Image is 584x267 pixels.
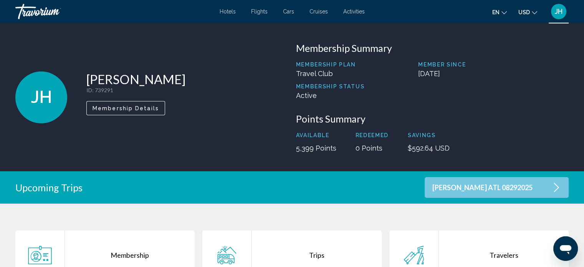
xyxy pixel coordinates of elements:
[296,42,569,54] h3: Membership Summary
[555,8,562,15] span: JH
[296,61,365,68] p: Membership Plan
[408,144,450,152] p: $592.64 USD
[356,144,389,152] p: 0 Points
[86,101,165,115] button: Membership Details
[418,70,569,78] p: [DATE]
[86,71,185,87] h1: [PERSON_NAME]
[15,4,212,19] a: Travorium
[296,113,569,124] h3: Points Summary
[296,132,336,138] p: Available
[86,87,92,93] span: ID
[309,8,328,15] a: Cruises
[553,236,578,261] iframe: Button to launch messaging window
[408,132,450,138] p: Savings
[343,8,365,15] a: Activities
[518,7,537,18] button: Change currency
[296,91,365,100] p: Active
[86,103,165,111] a: Membership Details
[492,9,500,15] span: en
[356,132,389,138] p: Redeemed
[549,3,569,20] button: User Menu
[432,184,533,191] p: [PERSON_NAME] ATL 08292025
[418,61,569,68] p: Member Since
[492,7,507,18] button: Change language
[15,182,83,193] h2: Upcoming Trips
[296,70,365,78] p: Travel Club
[425,177,569,198] a: [PERSON_NAME] ATL 08292025
[31,87,52,107] span: JH
[283,8,294,15] a: Cars
[220,8,236,15] a: Hotels
[296,83,365,90] p: Membership Status
[296,144,336,152] p: 5,399 Points
[518,9,530,15] span: USD
[93,105,159,111] span: Membership Details
[251,8,268,15] a: Flights
[86,87,185,93] p: : 739291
